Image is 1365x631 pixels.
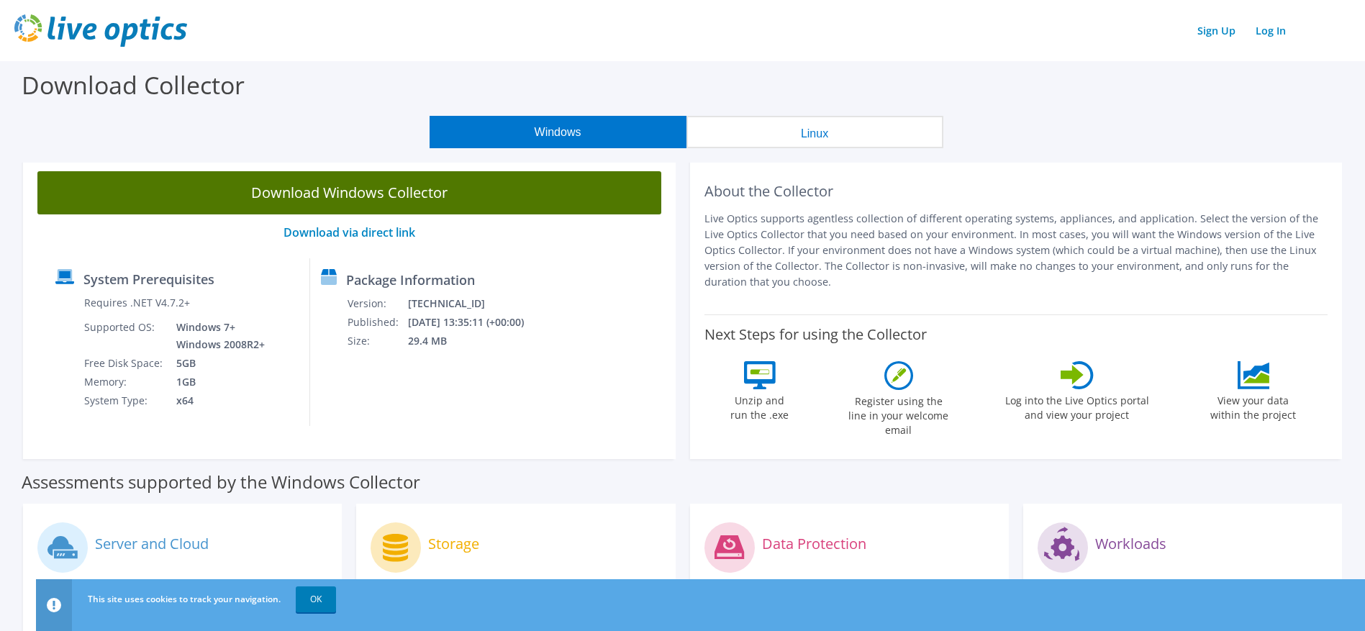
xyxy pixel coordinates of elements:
[14,14,187,47] img: live_optics_svg.svg
[1190,20,1243,41] a: Sign Up
[430,116,686,148] button: Windows
[686,116,943,148] button: Linux
[165,373,268,391] td: 1GB
[407,332,543,350] td: 29.4 MB
[1095,537,1166,551] label: Workloads
[83,354,165,373] td: Free Disk Space:
[347,294,407,313] td: Version:
[165,318,268,354] td: Windows 7+ Windows 2008R2+
[704,326,927,343] label: Next Steps for using the Collector
[83,272,214,286] label: System Prerequisites
[83,318,165,354] td: Supported OS:
[88,593,281,605] span: This site uses cookies to track your navigation.
[84,296,190,310] label: Requires .NET V4.7.2+
[428,537,479,551] label: Storage
[165,391,268,410] td: x64
[37,171,661,214] a: Download Windows Collector
[83,391,165,410] td: System Type:
[296,586,336,612] a: OK
[407,313,543,332] td: [DATE] 13:35:11 (+00:00)
[346,273,475,287] label: Package Information
[704,183,1328,200] h2: About the Collector
[83,373,165,391] td: Memory:
[22,68,245,101] label: Download Collector
[1005,389,1150,422] label: Log into the Live Optics portal and view your project
[284,224,415,240] a: Download via direct link
[95,537,209,551] label: Server and Cloud
[1248,20,1293,41] a: Log In
[1202,389,1305,422] label: View your data within the project
[704,211,1328,290] p: Live Optics supports agentless collection of different operating systems, appliances, and applica...
[347,313,407,332] td: Published:
[407,294,543,313] td: [TECHNICAL_ID]
[727,389,793,422] label: Unzip and run the .exe
[165,354,268,373] td: 5GB
[845,390,953,437] label: Register using the line in your welcome email
[347,332,407,350] td: Size:
[762,537,866,551] label: Data Protection
[22,475,420,489] label: Assessments supported by the Windows Collector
